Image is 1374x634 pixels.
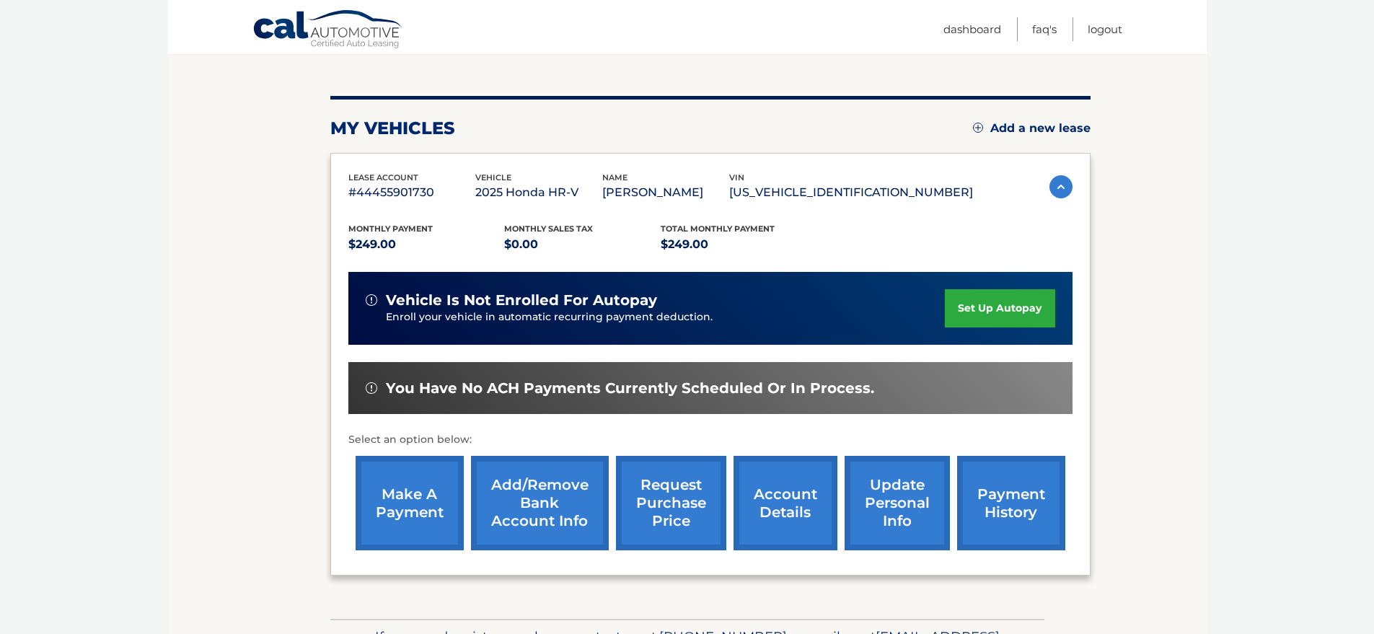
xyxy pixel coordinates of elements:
[734,456,837,550] a: account details
[348,182,475,203] p: #44455901730
[348,224,433,234] span: Monthly Payment
[252,9,404,51] a: Cal Automotive
[602,172,627,182] span: name
[330,118,455,139] h2: my vehicles
[366,294,377,306] img: alert-white.svg
[973,123,983,133] img: add.svg
[475,172,511,182] span: vehicle
[729,182,973,203] p: [US_VEHICLE_IDENTIFICATION_NUMBER]
[943,17,1001,41] a: Dashboard
[504,224,593,234] span: Monthly sales Tax
[616,456,726,550] a: request purchase price
[386,291,657,309] span: vehicle is not enrolled for autopay
[366,382,377,394] img: alert-white.svg
[1049,175,1073,198] img: accordion-active.svg
[945,289,1054,327] a: set up autopay
[661,224,775,234] span: Total Monthly Payment
[386,379,874,397] span: You have no ACH payments currently scheduled or in process.
[602,182,729,203] p: [PERSON_NAME]
[471,456,609,550] a: Add/Remove bank account info
[504,234,661,255] p: $0.00
[845,456,950,550] a: update personal info
[348,172,418,182] span: lease account
[729,172,744,182] span: vin
[1032,17,1057,41] a: FAQ's
[356,456,464,550] a: make a payment
[475,182,602,203] p: 2025 Honda HR-V
[386,309,946,325] p: Enroll your vehicle in automatic recurring payment deduction.
[973,121,1091,136] a: Add a new lease
[661,234,817,255] p: $249.00
[1088,17,1122,41] a: Logout
[957,456,1065,550] a: payment history
[348,234,505,255] p: $249.00
[348,431,1073,449] p: Select an option below:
